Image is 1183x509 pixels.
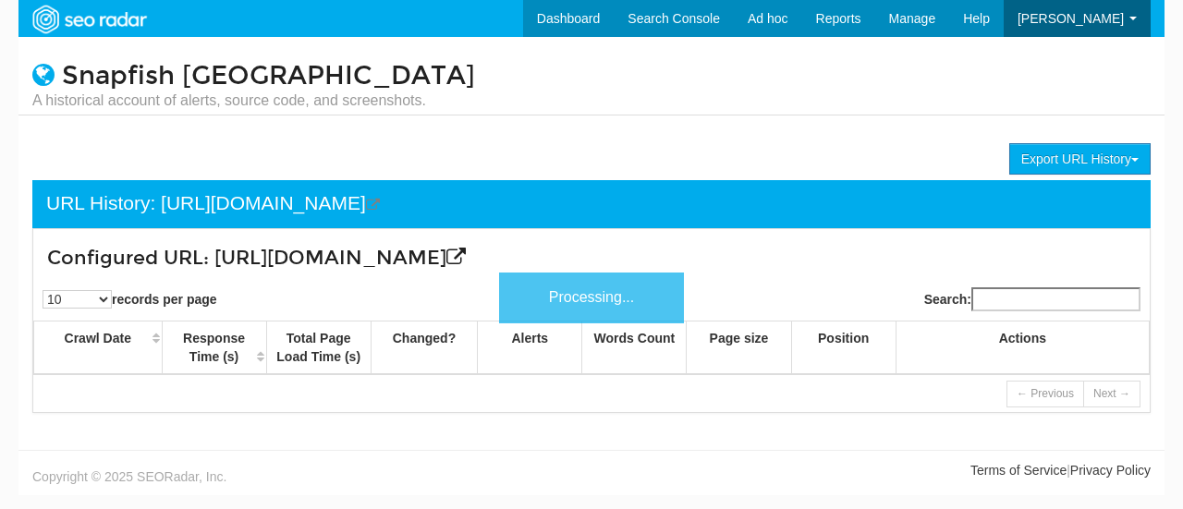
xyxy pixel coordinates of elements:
[371,321,477,375] th: Changed?: activate to sort column ascending
[1018,11,1124,26] span: [PERSON_NAME]
[816,11,861,26] span: Reports
[889,11,936,26] span: Manage
[971,287,1140,311] input: Search:
[478,321,582,375] th: Alerts: activate to sort column ascending
[47,248,950,269] h3: Configured URL: [URL][DOMAIN_NAME]
[1009,143,1151,175] button: Export URL History
[1083,381,1140,407] a: Next →
[25,3,152,36] img: SEORadar
[43,290,112,309] select: records per page
[687,321,791,375] th: Page size: activate to sort column ascending
[43,290,217,309] label: records per page
[266,321,371,375] th: Total Page Load Time (s): activate to sort column ascending
[1006,381,1084,407] a: ← Previous
[628,11,720,26] span: Search Console
[162,321,266,375] th: Response Time (s): activate to sort column ascending
[32,91,475,111] small: A historical account of alerts, source code, and screenshots.
[924,287,1140,311] label: Search:
[499,273,684,323] div: Processing...
[896,321,1149,375] th: Actions: activate to sort column ascending
[963,11,990,26] span: Help
[62,60,475,91] a: Snapfish [GEOGRAPHIC_DATA]
[591,461,1165,479] div: |
[791,321,896,375] th: Position: activate to sort column ascending
[970,463,1067,478] a: Terms of Service
[748,11,788,26] span: Ad hoc
[582,321,687,375] th: Words Count: activate to sort column ascending
[18,461,591,486] div: Copyright © 2025 SEORadar, Inc.
[46,189,380,219] div: URL History: [URL][DOMAIN_NAME]
[34,321,163,375] th: Crawl Date: activate to sort column ascending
